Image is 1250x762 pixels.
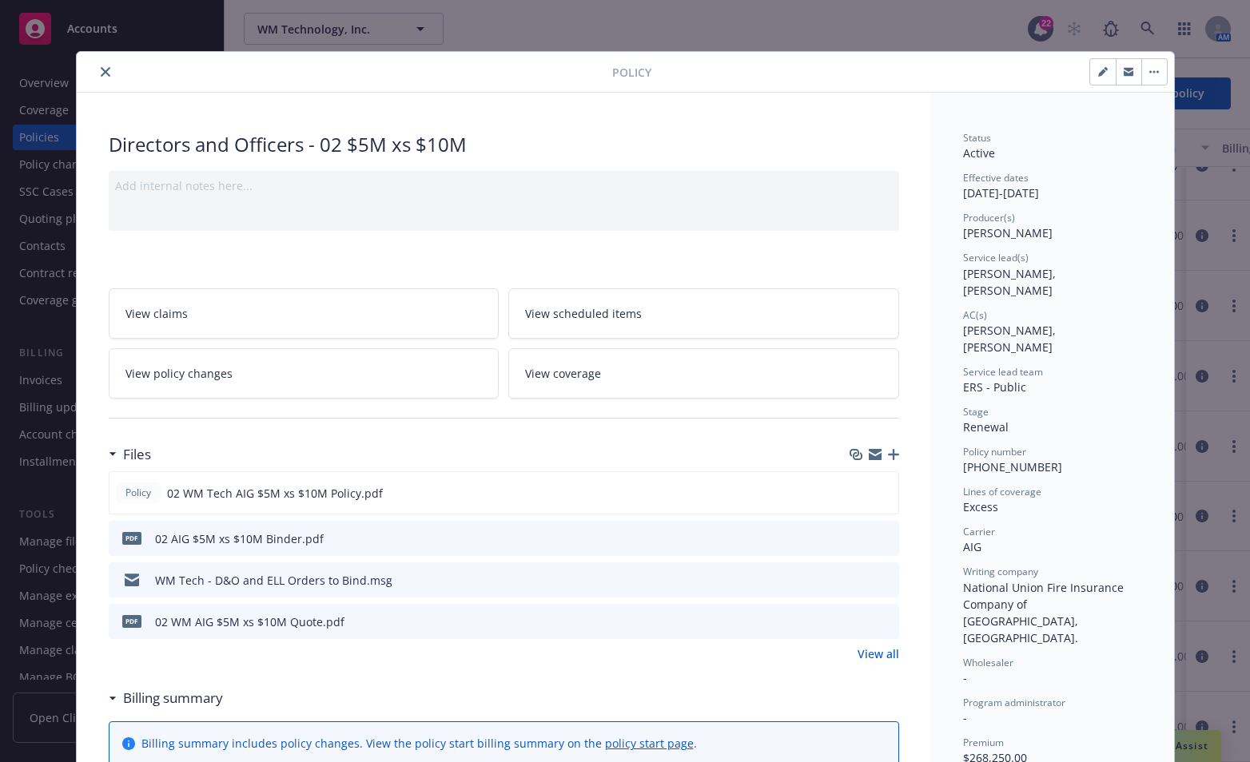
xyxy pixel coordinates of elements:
span: National Union Fire Insurance Company of [GEOGRAPHIC_DATA], [GEOGRAPHIC_DATA]. [963,580,1127,645]
span: Premium [963,736,1004,749]
div: Directors and Officers - 02 $5M xs $10M [109,131,899,158]
a: View coverage [508,348,899,399]
span: ERS - Public [963,379,1026,395]
a: View claims [109,288,500,339]
span: - [963,710,967,725]
span: Service lead team [963,365,1043,379]
button: download file [852,485,865,502]
span: Effective dates [963,171,1029,185]
span: Wholesaler [963,656,1013,669]
span: pdf [122,615,141,627]
a: View policy changes [109,348,500,399]
button: download file [853,613,866,630]
button: download file [853,572,866,589]
button: download file [853,530,866,547]
span: View scheduled items [525,305,642,322]
span: Stage [963,405,989,419]
span: Active [963,145,995,161]
div: Billing summary includes policy changes. View the policy start billing summary on the . [141,735,697,752]
button: preview file [878,485,892,502]
span: Renewal [963,419,1009,435]
div: 02 AIG $5M xs $10M Binder.pdf [155,530,324,547]
a: View all [858,645,899,662]
span: View claims [125,305,188,322]
div: 02 WM AIG $5M xs $10M Quote.pdf [155,613,344,630]
div: Excess [963,498,1142,515]
a: View scheduled items [508,288,899,339]
span: [PHONE_NUMBER] [963,459,1062,474]
button: preview file [878,613,893,630]
button: close [96,62,115,81]
span: - [963,670,967,685]
span: Status [963,131,991,145]
div: [DATE] - [DATE] [963,171,1142,201]
div: Add internal notes here... [115,177,893,194]
span: Program administrator [963,696,1065,709]
span: Producer(s) [963,211,1015,224]
span: [PERSON_NAME] [963,225,1053,240]
a: policy start page [605,736,694,751]
h3: Billing summary [123,688,223,708]
div: Files [109,444,151,465]
span: pdf [122,532,141,544]
span: Service lead(s) [963,251,1029,264]
span: View coverage [525,365,601,382]
span: Policy number [963,445,1026,458]
button: preview file [878,572,893,589]
div: Billing summary [109,688,223,708]
span: AC(s) [963,308,987,322]
h3: Files [123,444,151,465]
button: preview file [878,530,893,547]
span: 02 WM Tech AIG $5M xs $10M Policy.pdf [167,485,383,502]
span: Policy [612,64,651,81]
div: WM Tech - D&O and ELL Orders to Bind.msg [155,572,392,589]
span: Carrier [963,525,995,538]
span: View policy changes [125,365,233,382]
span: Lines of coverage [963,485,1041,498]
span: [PERSON_NAME], [PERSON_NAME] [963,323,1059,355]
span: Policy [122,486,154,500]
span: AIG [963,539,981,554]
span: [PERSON_NAME], [PERSON_NAME] [963,266,1059,298]
span: Writing company [963,565,1038,578]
